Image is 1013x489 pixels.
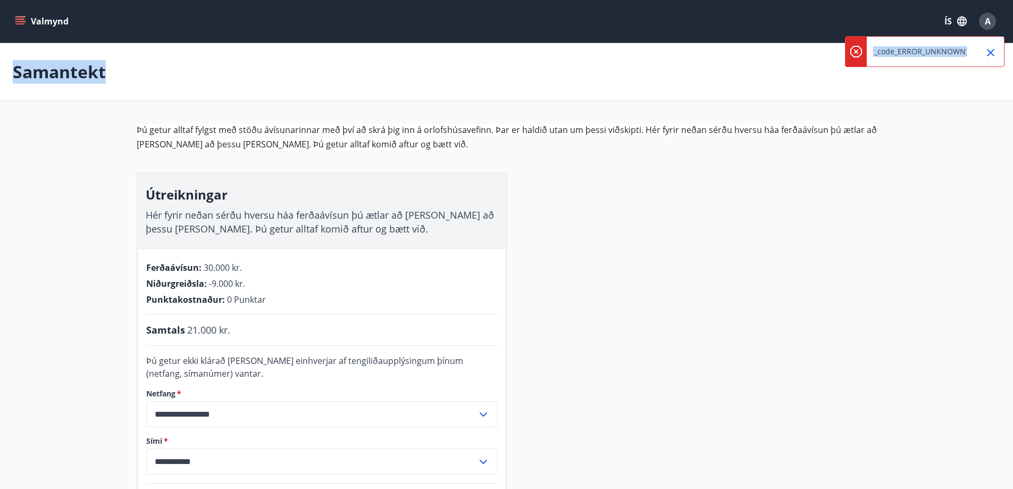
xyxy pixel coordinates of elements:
span: Hér fyrir neðan sérðu hversu háa ferðaávísun þú ætlar að [PERSON_NAME] að þessu [PERSON_NAME]. Þú... [146,209,494,235]
span: Þú getur ekki klárað [PERSON_NAME] einhverjar af tengiliðaupplýsingum þínum (netfang, símanúmer) ... [146,355,463,379]
button: Close [982,44,1000,62]
button: menu [13,12,73,31]
label: Sími [146,436,497,446]
span: Samtals [146,323,185,337]
button: A [975,9,1000,34]
span: Punktakostnaður : [146,294,225,305]
h3: Útreikningar [146,186,498,204]
button: ÍS [939,12,973,31]
span: 30.000 kr. [204,262,242,273]
span: Þú getur alltaf fylgst með stöðu ávísunarinnar með því að skrá þig inn á orlofshúsavefinn. Þar er... [137,124,877,150]
span: Ferðaávísun : [146,262,202,273]
span: 21.000 kr. [187,323,230,337]
p: Samantekt [13,60,106,84]
span: A [985,15,991,27]
span: Niðurgreiðsla : [146,278,207,289]
p: {error_code_ERROR_UNKNOWN} [853,46,968,57]
label: Netfang [146,388,497,399]
span: -9.000 kr. [209,278,245,289]
span: 0 Punktar [227,294,266,305]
